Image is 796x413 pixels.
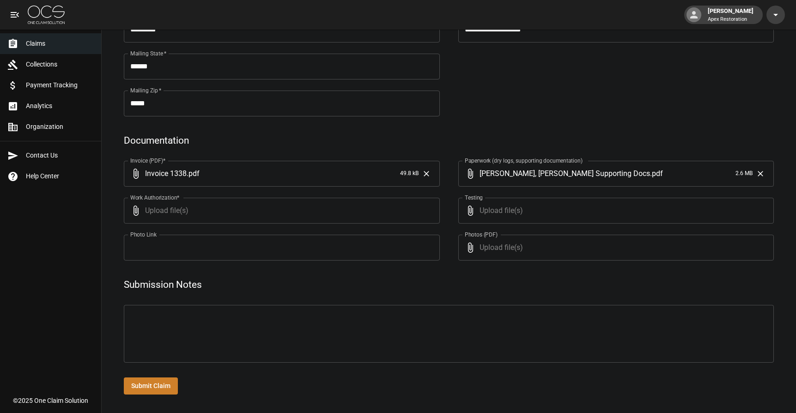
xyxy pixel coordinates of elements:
[465,231,498,238] label: Photos (PDF)
[130,157,166,164] label: Invoice (PDF)*
[480,168,650,179] span: [PERSON_NAME], [PERSON_NAME] Supporting Docs
[130,86,162,94] label: Mailing Zip
[465,157,583,164] label: Paperwork (dry logs, supporting documentation)
[400,169,419,178] span: 49.8 kB
[130,194,180,201] label: Work Authorization*
[187,168,200,179] span: . pdf
[26,60,94,69] span: Collections
[480,235,749,261] span: Upload file(s)
[650,168,663,179] span: . pdf
[26,151,94,160] span: Contact Us
[465,194,483,201] label: Testing
[480,198,749,224] span: Upload file(s)
[13,396,88,405] div: © 2025 One Claim Solution
[26,101,94,111] span: Analytics
[26,80,94,90] span: Payment Tracking
[708,16,753,24] p: Apex Restoration
[704,6,757,23] div: [PERSON_NAME]
[130,49,166,57] label: Mailing State
[26,39,94,49] span: Claims
[753,167,767,181] button: Clear
[145,198,415,224] span: Upload file(s)
[419,167,433,181] button: Clear
[26,171,94,181] span: Help Center
[28,6,65,24] img: ocs-logo-white-transparent.png
[735,169,753,178] span: 2.6 MB
[26,122,94,132] span: Organization
[124,377,178,395] button: Submit Claim
[145,168,187,179] span: Invoice 1338
[6,6,24,24] button: open drawer
[130,231,157,238] label: Photo Link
